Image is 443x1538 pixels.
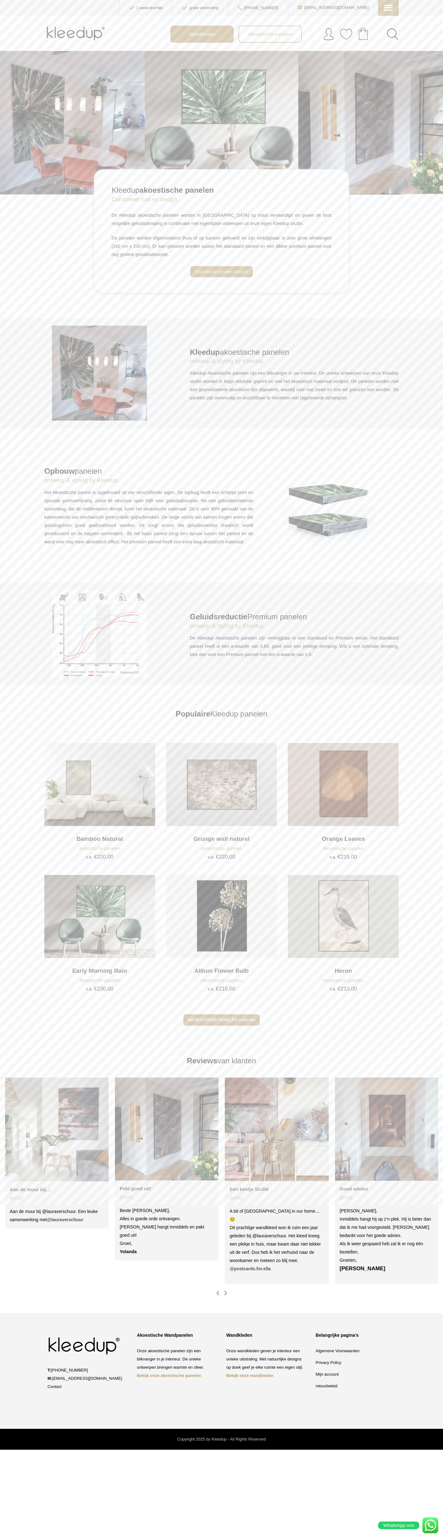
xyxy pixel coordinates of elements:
[10,1207,104,1224] p: Aan de muur bij @lauraverschuur. Een leuke samenwerking met
[216,854,218,860] span: €
[190,369,399,402] p: Kleedup Akoestische panelen zijn een blikvanger in uw interieur. De unieke ontwerpen van onze Kle...
[288,835,399,843] a: Orange Leaves
[190,634,399,659] p: De Kleedup Akoestische panelen zijn verkrijgbaar in een standaard en Premium versie. Het standaar...
[195,269,248,274] span: Akoestische panelen collectie
[230,1207,324,1223] div: A bit of [GEOGRAPHIC_DATA] in our home…☺️
[340,1265,385,1272] span: [PERSON_NAME]
[183,1014,260,1025] a: AKOESTISCHE PANELEN collectie
[208,986,215,991] span: v.a.
[340,1207,434,1215] div: [PERSON_NAME],
[166,967,277,975] a: Allium Flower Bulb
[86,986,93,991] span: v.a.
[340,1240,434,1256] div: Als ik weer gespaard heb zal ik er nog één bestellen.
[186,29,219,39] span: Wandkleden
[190,266,253,277] a: Akoestische panelen collectie
[316,1332,396,1339] div: Belangrijke pagina’s
[44,835,155,843] a: Bamboo Natural
[44,743,155,828] a: Bamboo NaturalAkoestisch Paneel
[340,1215,434,1240] div: Inmiddels hangt hij op z’n plek. Hij is beter dan dat ik me had voorgesteld. [PERSON_NAME] bedank...
[190,612,247,621] b: Geluidsreductie
[230,1186,269,1192] a: Een beetje Sicilië
[44,488,253,546] p: Het Akoestische paneel is opgebouwd uit vier verschillende lagen. De toplaag heeft een scherpe pr...
[190,347,399,358] h2: akoestische panelen
[230,1266,271,1271] strong: @postcards.for.ella
[111,185,331,196] h2: Kleedup
[187,1056,217,1065] strong: Reviews
[44,875,155,958] img: Early Morning Rain
[137,1347,217,1380] p: Onze akoestische panelen zijn een blikvanger in je interieur. De unieke ontwerpen brengen warmte ...
[352,26,374,41] a: Your cart
[120,1206,214,1215] div: Beste [PERSON_NAME],
[340,1256,434,1264] div: Groeten,
[44,21,110,46] img: Kleedup
[139,186,214,194] strong: akoestische panelen
[137,1373,201,1378] a: Bekijk onze akoestische panelen
[316,1384,338,1388] a: retourbeleid
[230,1194,324,1202] div: [DATE]
[94,986,113,992] bdi: 230,00
[190,348,220,356] strong: Kleedup
[338,854,357,860] bdi: 215,00
[340,1194,434,1202] div: [DATE]
[330,854,337,860] span: v.a.
[166,835,277,843] a: Grunge wall naturel
[166,875,277,958] img: Allium Flower Bulb
[44,875,155,960] a: Early Morning RainDetail Foto Van Wandkleed Kleedup Met Frisse Groentinten
[316,1360,341,1365] a: Privacy Policy
[288,875,399,960] a: Heron
[44,709,399,719] h2: Kleedup panelen
[170,26,403,43] nav: Main menu
[171,26,233,42] a: Wandkleden
[166,743,277,826] img: Grunge Wall Naturel
[111,196,331,203] h4: Combineer rust en design
[86,854,93,860] span: v.a.
[111,234,331,259] p: De panelen worden afgemonteerd thuis of op kantoor geleverd en zijn verkrijgbaar in zeer grote af...
[94,854,97,860] span: €
[5,1055,438,1066] h2: van klanten
[316,1348,360,1353] a: Algemene Voorwaarden
[208,854,215,860] span: v.a.
[288,743,399,826] img: Orange Leaves
[338,854,340,860] span: €
[226,1347,306,1380] p: Onze wandkleden geven je interieur een unieke uitstraling. Met natuurlijke designs op doek geef j...
[120,1193,214,1202] div: [DATE]
[288,875,399,958] img: Heron
[338,986,357,992] bdi: 210,00
[44,467,75,475] strong: Opbouw
[190,357,399,365] h4: ontwerp & styling by Kleedup
[120,1215,214,1239] div: Alles in goede orde ontvangen. [PERSON_NAME] hangt inmiddels en pakt goed uit!
[226,1373,274,1378] strong: Bekijk onze wandkleden
[288,967,399,975] a: Heron
[44,1435,399,1443] div: Copyright 2025 by Kleedup - All Rights Reserved
[230,1223,324,1265] div: Dit prachtige wandkleed won ik ruim een jaar geleden bij @lauraverschuur. Het kleed kreeg een ple...
[79,846,120,851] a: Akoestische panelen
[316,1372,339,1377] a: Mijn account
[47,1217,83,1222] span: @lauraverschuur
[120,1249,136,1254] strong: Yolanda
[216,986,218,992] span: €
[47,1366,127,1391] p: [PHONE_NUMBER] [EMAIL_ADDRESS][DOMAIN_NAME]
[47,1376,52,1381] strong: M:
[239,26,301,42] a: Akoestische panelen
[111,211,331,228] p: De Kleedup akoestische panelen worden in [GEOGRAPHIC_DATA] op maat vervaardigd en geven de best m...
[44,466,253,477] h2: panelen
[201,978,242,983] a: Akoestische panelen
[166,875,277,960] a: Allium Flower Bulb
[120,1186,151,1191] a: Pakt goed uit!
[10,1194,104,1203] div: [DATE]
[120,1239,214,1247] div: Groet,
[338,986,340,992] span: €
[47,1384,62,1389] a: Contact
[340,28,352,41] img: verlanglijstje.svg
[44,967,155,975] a: Early Morning Rain
[166,743,277,828] a: Grunge Wall Naturel
[340,1186,368,1191] a: Goed advies
[322,28,335,41] img: account.svg
[44,477,253,485] h4: ontwerp & styling by Kleedup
